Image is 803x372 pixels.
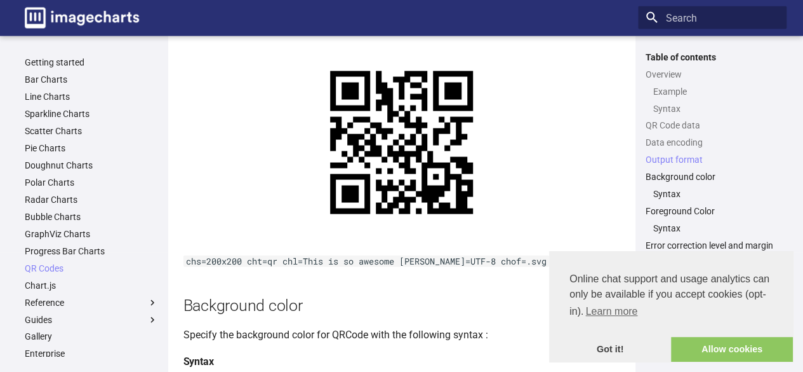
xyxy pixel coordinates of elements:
a: Image-Charts documentation [20,3,144,34]
h4: Syntax [183,354,620,370]
nav: Background color [646,188,779,200]
img: logo [25,8,139,29]
label: Guides [25,314,158,326]
img: chart [302,43,501,243]
label: Reference [25,297,158,308]
a: Error correction level and margin [646,240,779,251]
a: Output format [646,154,779,165]
a: Scatter Charts [25,125,158,137]
a: Sparkline Charts [25,108,158,120]
code: chs=200x200 cht=qr chl=This is so awesome [PERSON_NAME]=UTF-8 chof=.svg [183,256,549,267]
a: QR Code data [646,120,779,131]
a: dismiss cookie message [549,337,671,362]
nav: Foreground Color [646,223,779,234]
a: Pie Charts [25,142,158,154]
p: Specify the background color for QRCode with the following syntax : [183,327,620,343]
a: Progress Bar Charts [25,245,158,257]
a: Getting started [25,57,158,68]
h2: Background color [183,294,620,317]
a: learn more about cookies [583,302,639,321]
span: Online chat support and usage analytics can only be available if you accept cookies (opt-in). [569,272,773,321]
a: Data encoding [646,137,779,148]
a: Polar Charts [25,177,158,188]
a: Radar Charts [25,194,158,205]
nav: Table of contents [638,52,786,252]
a: Line Charts [25,91,158,102]
a: Background color [646,171,779,183]
a: Doughnut Charts [25,160,158,171]
a: Syntax [653,103,779,114]
nav: Overview [646,86,779,114]
a: Foreground Color [646,205,779,217]
a: Syntax [653,188,779,200]
a: Gallery [25,331,158,342]
a: allow cookies [671,337,793,362]
label: Table of contents [638,52,786,63]
a: Enterprise [25,348,158,359]
a: Syntax [653,223,779,234]
a: Bar Charts [25,74,158,85]
a: Bubble Charts [25,211,158,223]
a: GraphViz Charts [25,228,158,240]
a: Chart.js [25,280,158,291]
a: Example [653,86,779,97]
a: Overview [646,69,779,80]
a: QR Codes [25,263,158,274]
input: Search [638,6,786,29]
div: cookieconsent [549,251,793,362]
